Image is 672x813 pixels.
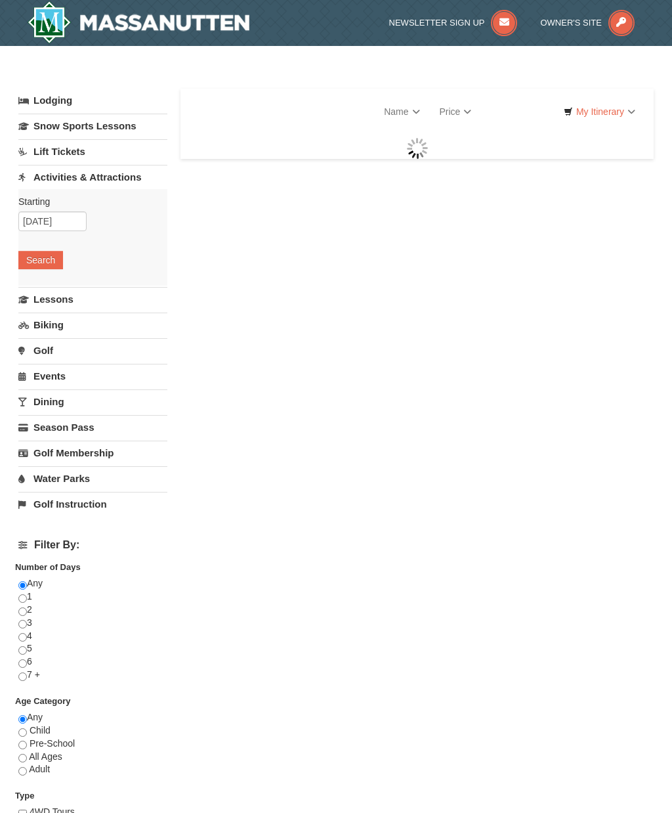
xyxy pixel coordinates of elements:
[18,287,167,311] a: Lessons
[389,18,518,28] a: Newsletter Sign Up
[407,138,428,159] img: wait gif
[18,338,167,363] a: Golf
[18,492,167,516] a: Golf Instruction
[18,364,167,388] a: Events
[15,562,81,572] strong: Number of Days
[30,738,75,749] span: Pre-School
[29,764,50,774] span: Adult
[18,195,157,208] label: Starting
[540,18,635,28] a: Owner's Site
[30,725,51,736] span: Child
[18,711,167,789] div: Any
[374,99,429,125] a: Name
[18,539,167,551] h4: Filter By:
[18,139,167,164] a: Lift Tickets
[430,99,482,125] a: Price
[18,466,167,491] a: Water Parks
[18,577,167,695] div: Any 1 2 3 4 5 6 7 +
[28,1,249,43] a: Massanutten Resort
[18,165,167,189] a: Activities & Attractions
[29,751,62,762] span: All Ages
[15,791,34,801] strong: Type
[18,89,167,112] a: Lodging
[15,696,71,706] strong: Age Category
[555,102,644,121] a: My Itinerary
[18,389,167,414] a: Dining
[18,114,167,138] a: Snow Sports Lessons
[389,18,485,28] span: Newsletter Sign Up
[18,251,63,269] button: Search
[18,415,167,439] a: Season Pass
[540,18,602,28] span: Owner's Site
[28,1,249,43] img: Massanutten Resort Logo
[18,441,167,465] a: Golf Membership
[18,313,167,337] a: Biking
